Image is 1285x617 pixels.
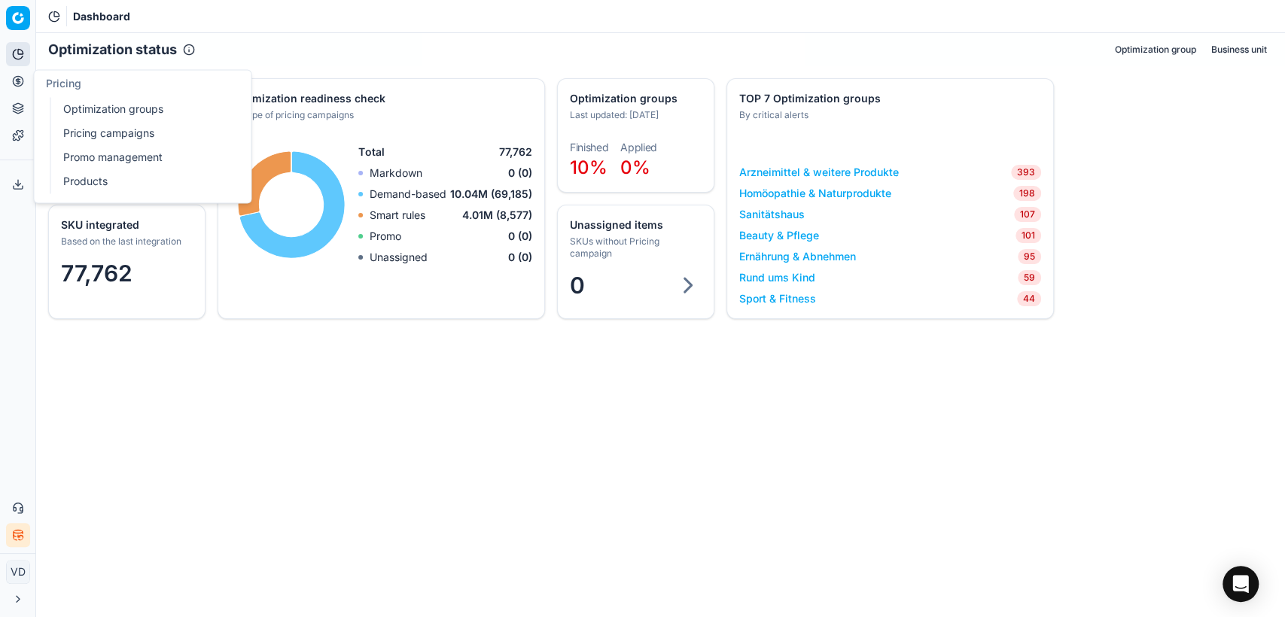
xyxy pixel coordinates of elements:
span: 0 (0) [508,229,532,244]
div: TOP 7 Optimization groups [739,91,1038,106]
div: By type of pricing campaigns [230,109,529,121]
p: Markdown [369,166,422,181]
div: Optimization readiness check [230,91,529,106]
a: Optimization groups [57,99,233,120]
span: 198 [1013,186,1041,201]
div: By critical alerts [739,109,1038,121]
a: Sport & Fitness [739,291,816,306]
span: VD [7,561,29,583]
a: Beauty & Pflege [739,228,819,243]
p: Unassigned [369,250,427,265]
span: 0 [570,272,585,299]
a: Homöopathie & Naturprodukte [739,186,891,201]
span: 44 [1017,291,1041,306]
span: 77,762 [61,260,132,287]
div: Optimization groups [570,91,699,106]
p: Smart rules [369,208,425,223]
a: Arzneimittel & weitere Produkte [739,165,899,180]
div: Unassigned items [570,217,699,233]
button: VD [6,560,30,584]
button: Business unit [1205,41,1273,59]
span: Pricing [46,77,81,90]
div: Last updated: [DATE] [570,109,699,121]
span: 101 [1016,228,1041,243]
button: Optimization group [1109,41,1202,59]
span: 10% [570,157,607,178]
span: 59 [1018,270,1041,285]
span: Dashboard [73,9,130,24]
nav: breadcrumb [73,9,130,24]
span: 4.01M (8,577) [462,208,532,223]
p: Demand-based [369,187,446,202]
a: Promo management [57,147,233,168]
span: 77,762 [499,144,532,160]
span: 393 [1011,165,1041,180]
span: 95 [1018,249,1041,264]
a: Pricing campaigns [57,123,233,144]
span: 10.04M (69,185) [450,187,532,202]
span: Total [358,144,384,160]
dt: Applied [620,142,657,153]
h2: Optimization status [48,39,177,60]
div: SKU integrated [61,217,190,233]
span: 0% [620,157,650,178]
div: SKUs without Pricing campaign [570,236,699,260]
span: 0 (0) [508,166,532,181]
a: Sanitätshaus [739,207,805,222]
a: Ernährung & Abnehmen [739,249,856,264]
span: 107 [1014,207,1041,222]
span: 0 (0) [508,250,532,265]
a: Rund ums Kind [739,270,815,285]
p: Promo [369,229,400,244]
a: Products [57,171,233,192]
dt: Finished [570,142,608,153]
div: Based on the last integration [61,236,190,248]
div: Open Intercom Messenger [1223,566,1259,602]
